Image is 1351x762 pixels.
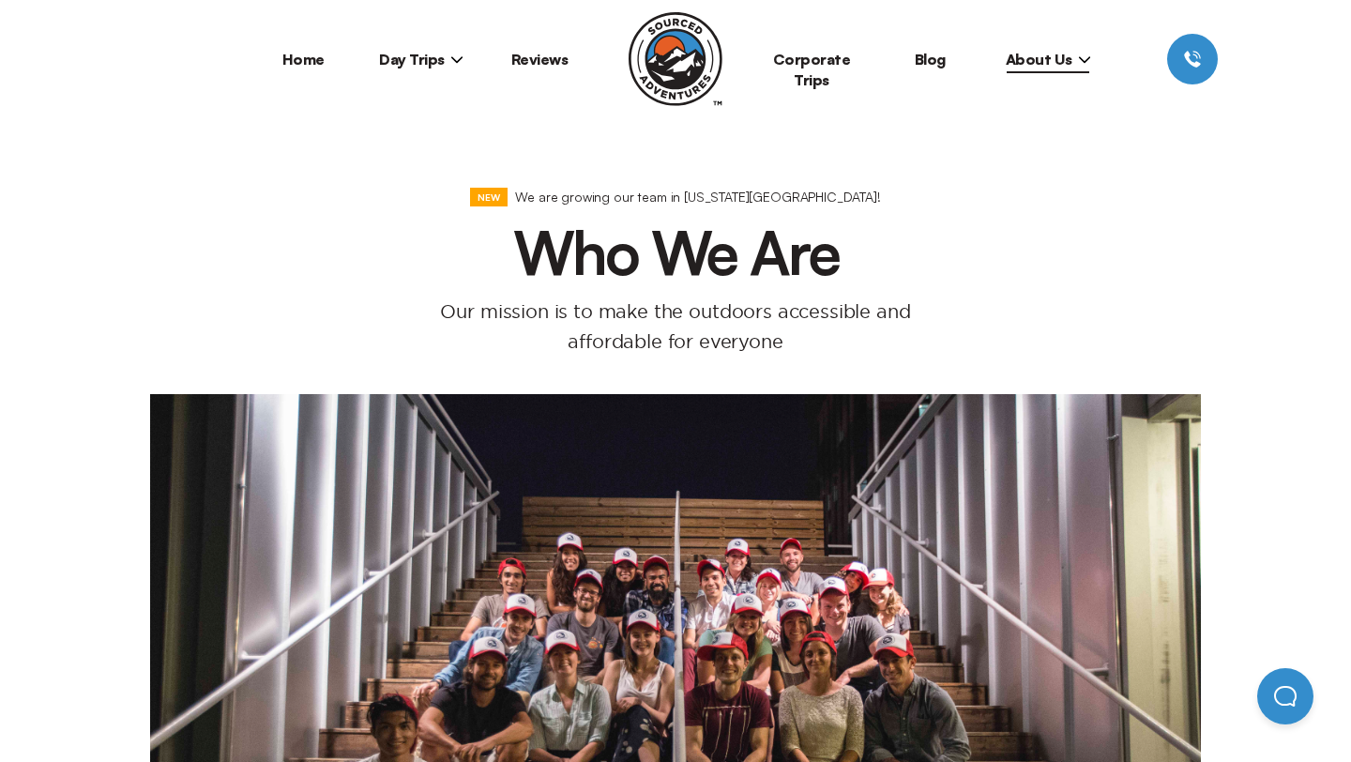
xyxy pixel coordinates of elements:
span: About Us [1006,50,1091,69]
a: Home [282,50,325,69]
img: Sourced Adventures company logo [629,12,722,106]
iframe: Help Scout Beacon - Open [1257,668,1313,724]
a: Reviews [511,50,569,69]
h1: Who We Are [494,221,858,282]
a: Corporate Trips [773,50,851,89]
p: We are growing our team in [US_STATE][GEOGRAPHIC_DATA]! [515,188,880,206]
p: Our mission is to make the outdoors accessible and affordable for everyone [416,297,935,357]
a: Blog [915,50,946,69]
div: NEW [470,188,508,206]
span: Day Trips [379,50,463,69]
